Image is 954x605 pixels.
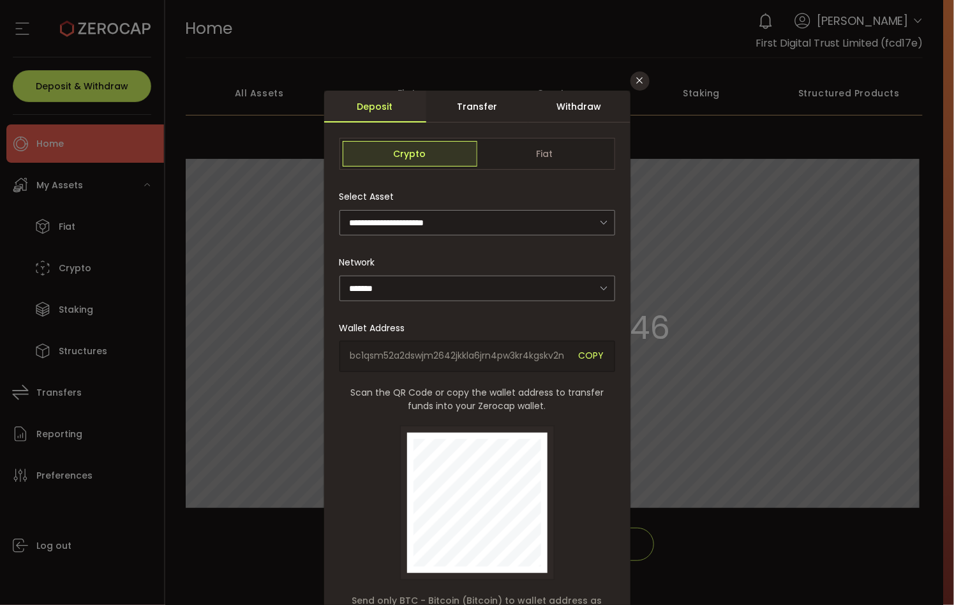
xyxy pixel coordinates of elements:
[350,349,569,364] span: bc1qsm52a2dswjm2642jkkla6jrn4pw3kr4kgskv2n
[426,91,528,123] div: Transfer
[339,386,615,413] span: Scan the QR Code or copy the wallet address to transfer funds into your Zerocap wallet.
[339,322,413,334] label: Wallet Address
[324,91,426,123] div: Deposit
[528,91,630,123] div: Withdraw
[579,349,604,364] span: COPY
[890,544,954,605] iframe: Chat Widget
[343,141,477,167] span: Crypto
[339,190,402,203] label: Select Asset
[477,141,612,167] span: Fiat
[339,256,383,269] label: Network
[630,71,650,91] button: Close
